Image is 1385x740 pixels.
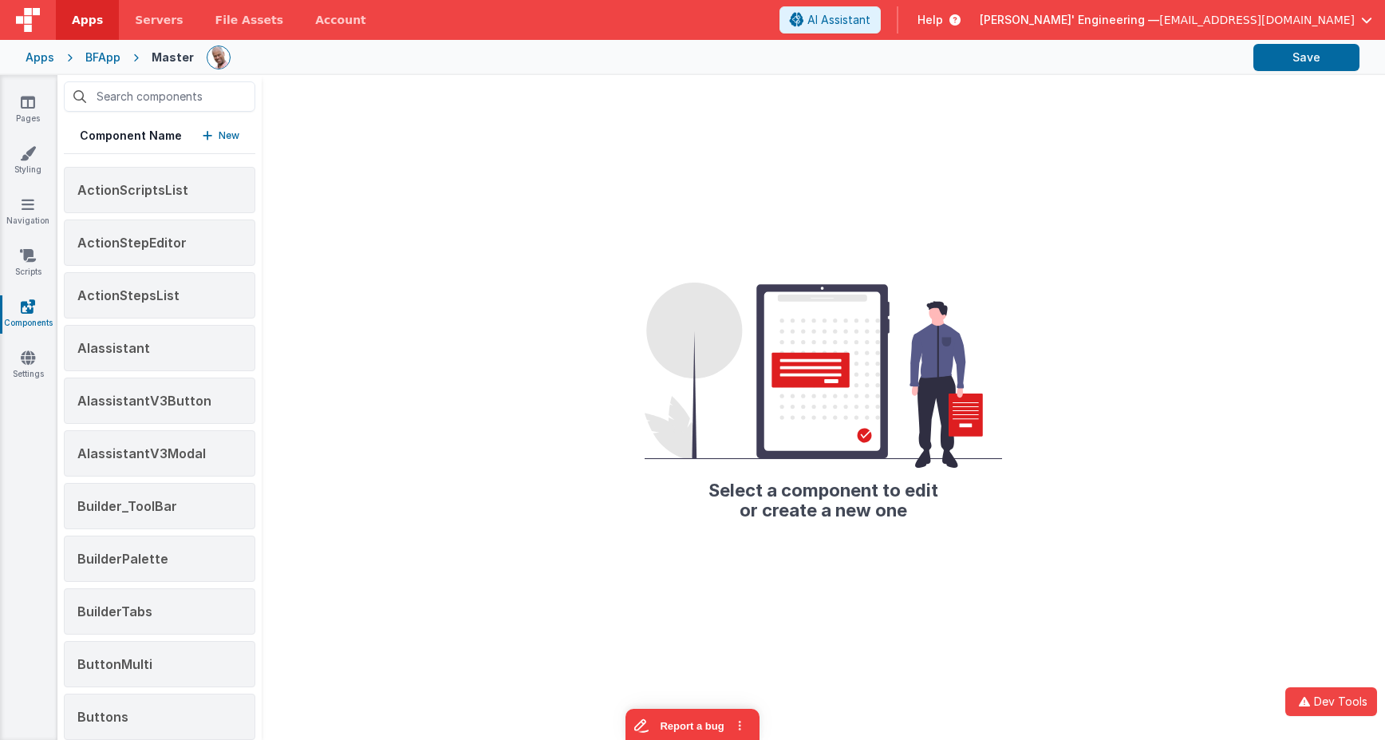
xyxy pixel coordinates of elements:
div: Master [152,49,194,65]
button: Dev Tools [1285,687,1377,716]
span: AI Assistant [807,12,870,28]
span: ActionStepEditor [77,235,187,251]
span: File Assets [215,12,284,28]
span: BuilderPalette [77,551,168,567]
button: AI Assistant [779,6,881,34]
h2: Select a component to edit or create a new one [645,468,1002,519]
h5: Component Name [80,128,182,144]
button: New [203,128,239,144]
span: [PERSON_NAME]' Engineering — [980,12,1159,28]
button: [PERSON_NAME]' Engineering — [EMAIL_ADDRESS][DOMAIN_NAME] [980,12,1372,28]
span: ActionStepsList [77,287,180,303]
div: BFApp [85,49,120,65]
input: Search components [64,81,255,112]
span: ActionScriptsList [77,182,188,198]
img: 11ac31fe5dc3d0eff3fbbbf7b26fa6e1 [207,46,230,69]
span: Buttons [77,709,128,725]
span: [EMAIL_ADDRESS][DOMAIN_NAME] [1159,12,1355,28]
span: Help [917,12,943,28]
div: Apps [26,49,54,65]
span: Servers [135,12,183,28]
span: ButtonMulti [77,656,152,672]
button: Save [1253,44,1359,71]
span: AIassistantV3Modal [77,445,206,461]
p: New [219,128,239,144]
span: AIassistantV3Button [77,393,211,409]
span: Apps [72,12,103,28]
span: AIassistant [77,340,150,356]
span: Builder_ToolBar [77,498,177,514]
span: BuilderTabs [77,603,152,619]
